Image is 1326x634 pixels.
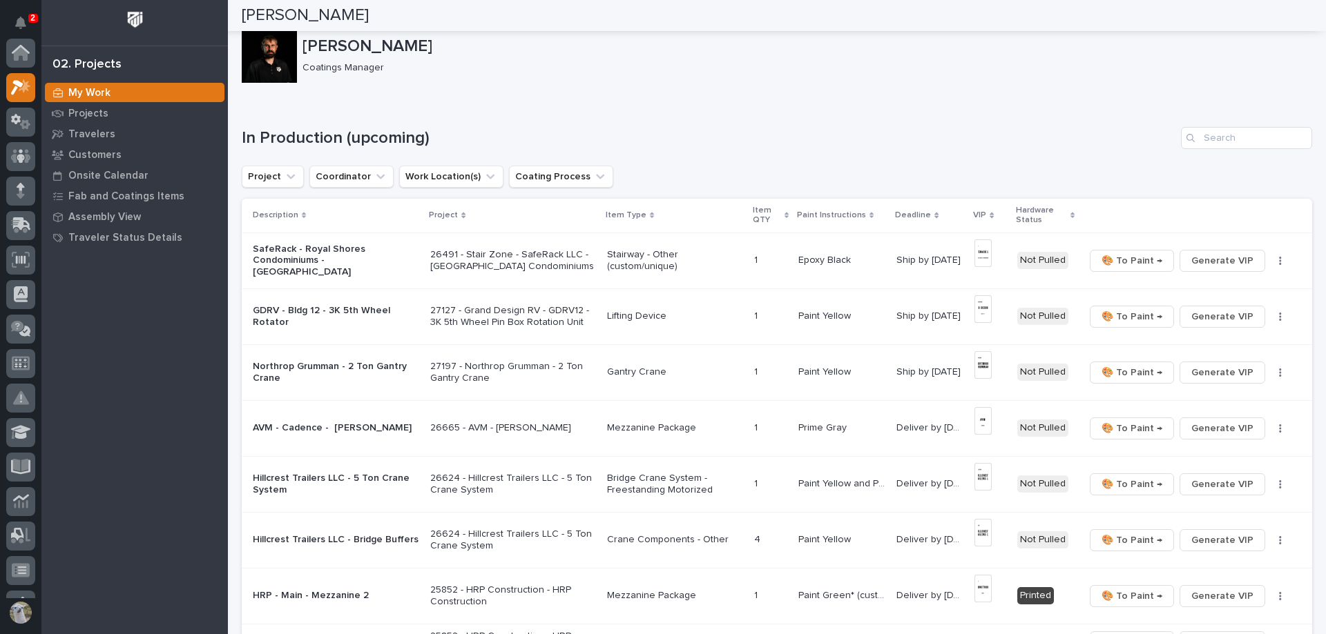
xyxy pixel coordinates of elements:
p: Mezzanine Package [607,590,744,602]
span: 🎨 To Paint → [1102,588,1162,604]
p: Fab and Coatings Items [68,190,184,203]
button: Notifications [6,8,35,37]
span: Generate VIP [1191,420,1253,437]
div: 02. Projects [52,57,122,72]
p: Project [429,208,458,223]
p: 26665 - AVM - [PERSON_NAME] [430,422,595,434]
p: SafeRack - Royal Shores Condominiums - [GEOGRAPHIC_DATA] [253,244,419,278]
a: Projects [41,103,228,123]
tr: HRP - Main - Mezzanine 225852 - HRP Construction - HRP ConstructionMezzanine Package11 Paint Gree... [242,568,1312,624]
p: Deliver by 10/13/25 [896,419,966,434]
span: Generate VIP [1191,532,1253,548]
div: Not Pulled [1017,419,1068,437]
p: Lifting Device [607,310,744,322]
p: Prime Gray [798,419,849,434]
button: Generate VIP [1180,250,1265,272]
p: Bridge Crane System - Freestanding Motorized [607,473,744,496]
div: Search [1181,127,1312,149]
button: Coordinator [309,166,394,188]
p: 26624 - Hillcrest Trailers LLC - 5 Ton Crane System [430,528,595,552]
button: 🎨 To Paint → [1090,473,1174,495]
button: Generate VIP [1180,529,1265,551]
img: Workspace Logo [122,7,148,32]
p: Deliver by 10/20/25 [896,531,966,546]
p: Item Type [606,208,646,223]
div: Not Pulled [1017,364,1068,381]
p: Ship by [DATE] [896,252,963,266]
h1: In Production (upcoming) [242,128,1175,148]
p: Hillcrest Trailers LLC - 5 Ton Crane System [253,473,419,496]
p: 4 [754,531,763,546]
tr: Northrop Grumman - 2 Ton Gantry Crane27197 - Northrop Grumman - 2 Ton Gantry CraneGantry Crane11 ... [242,344,1312,400]
span: 🎨 To Paint → [1102,532,1162,548]
span: Generate VIP [1191,588,1253,604]
tr: Hillcrest Trailers LLC - 5 Ton Crane System26624 - Hillcrest Trailers LLC - 5 Ton Crane SystemBri... [242,456,1312,512]
h2: [PERSON_NAME] [242,6,369,26]
div: Printed [1017,587,1054,604]
a: Customers [41,144,228,165]
p: Gantry Crane [607,366,744,378]
p: 1 [754,308,760,322]
p: 26491 - Stair Zone - SafeRack LLC - [GEOGRAPHIC_DATA] Condominiums [430,249,595,273]
p: GDRV - Bldg 12 - 3K 5th Wheel Rotator [253,305,419,328]
div: Not Pulled [1017,252,1068,269]
p: Mezzanine Package [607,422,744,434]
p: 27197 - Northrop Grumman - 2 Ton Gantry Crane [430,361,595,384]
p: Ship by [DATE] [896,308,963,322]
span: Generate VIP [1191,252,1253,269]
p: Coatings Manager [302,62,1301,74]
button: Generate VIP [1180,306,1265,328]
p: Deliver by 10/20/25 [896,475,966,490]
p: 1 [754,364,760,378]
p: Onsite Calendar [68,170,148,182]
button: 🎨 To Paint → [1090,306,1174,328]
tr: AVM - Cadence - [PERSON_NAME]26665 - AVM - [PERSON_NAME]Mezzanine Package11 Prime GrayPrime Gray ... [242,400,1312,456]
p: AVM - Cadence - [PERSON_NAME] [253,422,419,434]
p: 1 [754,252,760,266]
p: 1 [754,475,760,490]
p: 1 [754,419,760,434]
tr: Hillcrest Trailers LLC - Bridge Buffers26624 - Hillcrest Trailers LLC - 5 Ton Crane SystemCrane C... [242,512,1312,568]
p: Epoxy Black [798,252,854,266]
button: Project [242,166,304,188]
a: Traveler Status Details [41,227,228,248]
span: 🎨 To Paint → [1102,476,1162,493]
div: Notifications2 [17,17,35,39]
p: Paint Yellow [798,364,854,378]
a: Assembly View [41,206,228,227]
a: Fab and Coatings Items [41,186,228,206]
div: Not Pulled [1017,475,1068,493]
button: users-avatar [6,598,35,627]
button: Generate VIP [1180,585,1265,607]
span: Generate VIP [1191,364,1253,381]
button: Work Location(s) [399,166,503,188]
tr: GDRV - Bldg 12 - 3K 5th Wheel Rotator27127 - Grand Design RV - GDRV12 - 3K 5th Wheel Pin Box Rota... [242,288,1312,344]
span: 🎨 To Paint → [1102,252,1162,269]
a: My Work [41,82,228,103]
p: Projects [68,108,108,120]
tr: SafeRack - Royal Shores Condominiums - [GEOGRAPHIC_DATA]26491 - Stair Zone - SafeRack LLC - [GEOG... [242,232,1312,288]
p: Paint Yellow and Paint Gray [798,475,889,490]
p: Deadline [895,208,931,223]
button: Generate VIP [1180,361,1265,384]
p: Paint Yellow [798,308,854,322]
button: 🎨 To Paint → [1090,250,1174,272]
button: 🎨 To Paint → [1090,585,1174,607]
p: Ship by [DATE] [896,364,963,378]
button: 🎨 To Paint → [1090,417,1174,439]
div: Not Pulled [1017,531,1068,548]
p: My Work [68,87,110,99]
p: HRP - Main - Mezzanine 2 [253,590,419,602]
span: Generate VIP [1191,476,1253,493]
p: Paint Instructions [797,208,866,223]
div: Not Pulled [1017,308,1068,325]
span: Generate VIP [1191,308,1253,325]
p: Stairway - Other (custom/unique) [607,249,744,273]
p: Northrop Grumman - 2 Ton Gantry Crane [253,361,419,384]
p: Paint Green* (custom) [798,587,889,602]
p: Description [253,208,298,223]
a: Onsite Calendar [41,165,228,186]
p: Customers [68,149,122,161]
button: Generate VIP [1180,473,1265,495]
p: Paint Yellow [798,531,854,546]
